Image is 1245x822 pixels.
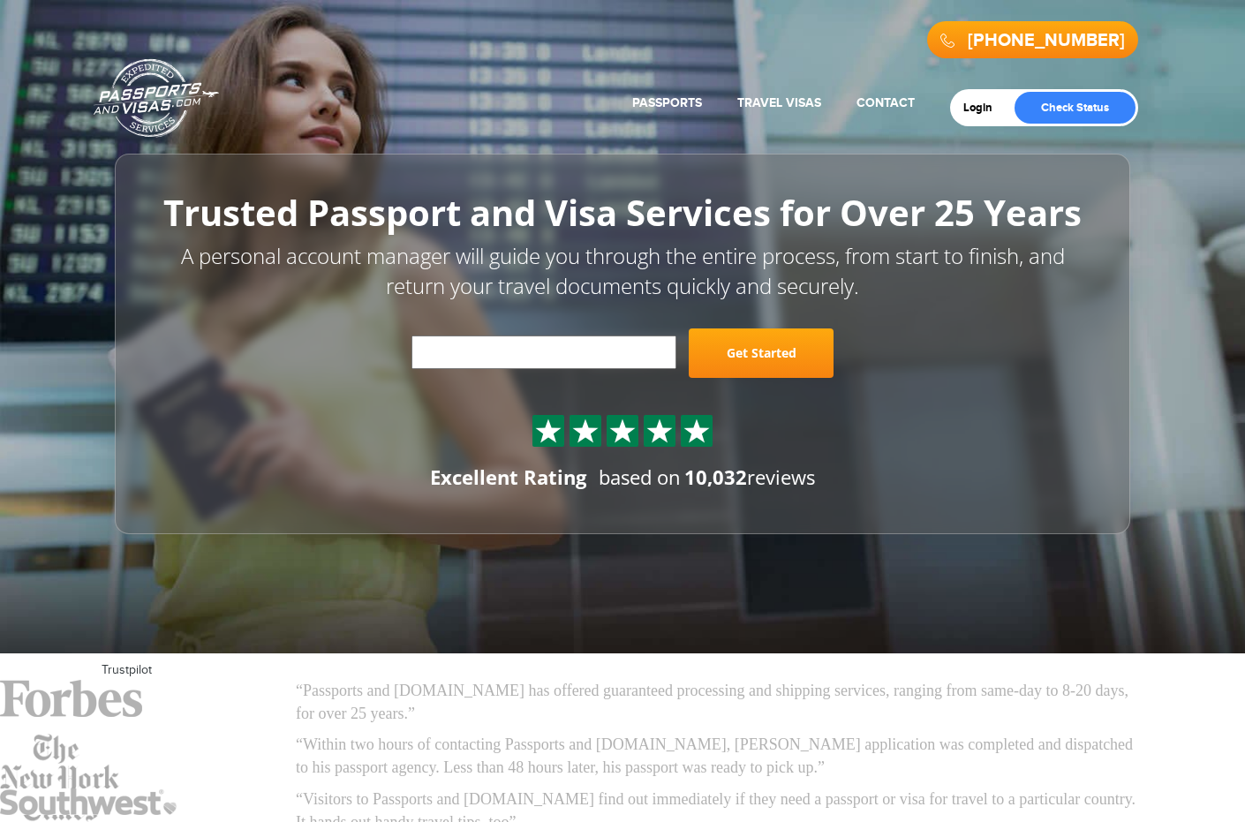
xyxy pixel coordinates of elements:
[963,101,1005,115] a: Login
[1015,92,1136,124] a: Check Status
[683,418,710,444] img: Sprite St
[94,58,219,138] a: Passports & [DOMAIN_NAME]
[572,418,599,444] img: Sprite St
[430,464,586,491] div: Excellent Rating
[599,464,681,490] span: based on
[535,418,562,444] img: Sprite St
[296,680,1143,725] p: “Passports and [DOMAIN_NAME] has offered guaranteed processing and shipping services, ranging fro...
[684,464,815,490] span: reviews
[968,30,1125,51] a: [PHONE_NUMBER]
[296,734,1143,779] p: “Within two hours of contacting Passports and [DOMAIN_NAME], [PERSON_NAME] application was comple...
[155,193,1090,232] h1: Trusted Passport and Visa Services for Over 25 Years
[646,418,673,444] img: Sprite St
[155,241,1090,302] p: A personal account manager will guide you through the entire process, from start to finish, and r...
[609,418,636,444] img: Sprite St
[684,464,747,490] strong: 10,032
[737,95,821,110] a: Travel Visas
[689,328,834,378] a: Get Started
[632,95,702,110] a: Passports
[102,663,152,677] a: Trustpilot
[856,95,915,110] a: Contact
